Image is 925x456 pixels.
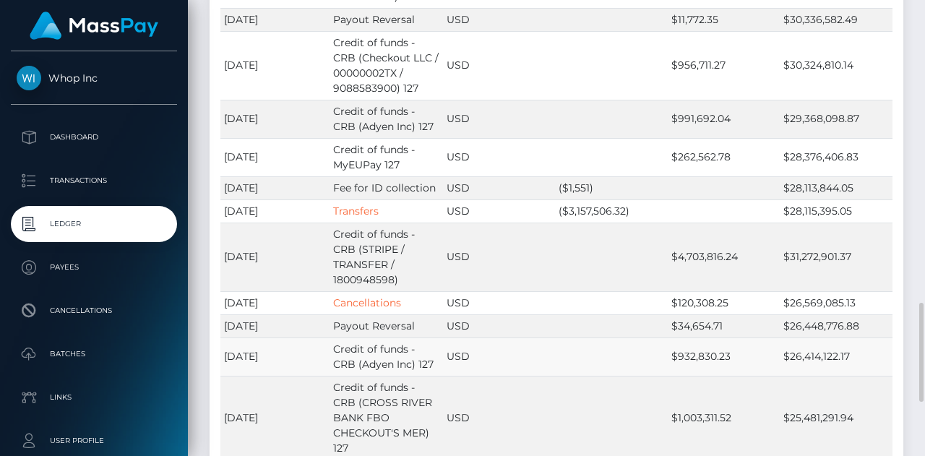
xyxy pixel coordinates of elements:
[17,430,171,452] p: User Profile
[17,387,171,408] p: Links
[220,199,330,223] td: [DATE]
[443,291,555,314] td: USD
[330,31,443,100] td: Credit of funds - CRB (Checkout LLC / 00000002TX / 9088583900) 127
[443,199,555,223] td: USD
[555,199,668,223] td: ($3,157,506.32)
[443,31,555,100] td: USD
[17,66,41,90] img: Whop Inc
[668,138,780,176] td: $262,562.78
[11,72,177,85] span: Whop Inc
[220,223,330,291] td: [DATE]
[17,213,171,235] p: Ledger
[668,291,780,314] td: $120,308.25
[330,314,443,337] td: Payout Reversal
[780,314,892,337] td: $26,448,776.88
[780,199,892,223] td: $28,115,395.05
[11,379,177,416] a: Links
[220,337,330,376] td: [DATE]
[333,296,401,309] a: Cancellations
[443,314,555,337] td: USD
[668,31,780,100] td: $956,711.27
[780,138,892,176] td: $28,376,406.83
[30,12,158,40] img: MassPay Logo
[330,138,443,176] td: Credit of funds - MyEUPay 127
[330,223,443,291] td: Credit of funds - CRB (STRIPE / TRANSFER / 1800948598)
[220,291,330,314] td: [DATE]
[220,100,330,138] td: [DATE]
[220,8,330,31] td: [DATE]
[780,31,892,100] td: $30,324,810.14
[443,337,555,376] td: USD
[443,100,555,138] td: USD
[668,337,780,376] td: $932,830.23
[443,176,555,199] td: USD
[330,100,443,138] td: Credit of funds - CRB (Adyen Inc) 127
[220,138,330,176] td: [DATE]
[668,223,780,291] td: $4,703,816.24
[668,314,780,337] td: $34,654.71
[11,336,177,372] a: Batches
[330,176,443,199] td: Fee for ID collection
[780,8,892,31] td: $30,336,582.49
[11,249,177,285] a: Payees
[11,119,177,155] a: Dashboard
[555,176,668,199] td: ($1,551)
[780,291,892,314] td: $26,569,085.13
[330,8,443,31] td: Payout Reversal
[11,163,177,199] a: Transactions
[780,100,892,138] td: $29,368,098.87
[220,314,330,337] td: [DATE]
[17,300,171,322] p: Cancellations
[17,170,171,192] p: Transactions
[11,206,177,242] a: Ledger
[333,205,379,218] a: Transfers
[668,100,780,138] td: $991,692.04
[780,223,892,291] td: $31,272,901.37
[668,8,780,31] td: $11,772.35
[220,176,330,199] td: [DATE]
[330,337,443,376] td: Credit of funds - CRB (Adyen Inc) 127
[780,337,892,376] td: $26,414,122.17
[11,293,177,329] a: Cancellations
[443,138,555,176] td: USD
[443,223,555,291] td: USD
[780,176,892,199] td: $28,113,844.05
[17,257,171,278] p: Payees
[17,126,171,148] p: Dashboard
[220,31,330,100] td: [DATE]
[443,8,555,31] td: USD
[17,343,171,365] p: Batches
